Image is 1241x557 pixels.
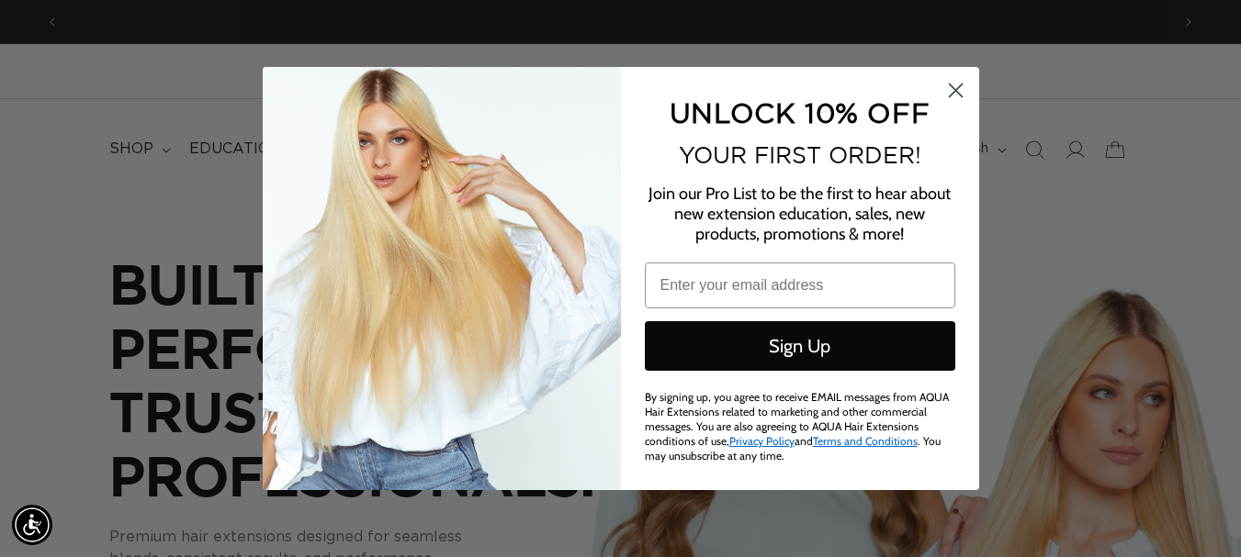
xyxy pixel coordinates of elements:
span: UNLOCK 10% OFF [670,97,930,128]
iframe: Chat Widget [1149,469,1241,557]
span: YOUR FIRST ORDER! [679,142,921,168]
span: By signing up, you agree to receive EMAIL messages from AQUA Hair Extensions related to marketing... [645,390,949,462]
button: Close dialog [940,74,972,106]
span: Join our Pro List to be the first to hear about new extension education, sales, new products, pro... [649,184,951,244]
div: Accessibility Menu [12,505,52,545]
img: daab8b0d-f573-4e8c-a4d0-05ad8d765127.png [263,67,621,490]
a: Privacy Policy [729,434,795,448]
input: Enter your email address [645,262,955,308]
button: Sign Up [645,321,955,371]
a: Terms and Conditions [813,434,918,448]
